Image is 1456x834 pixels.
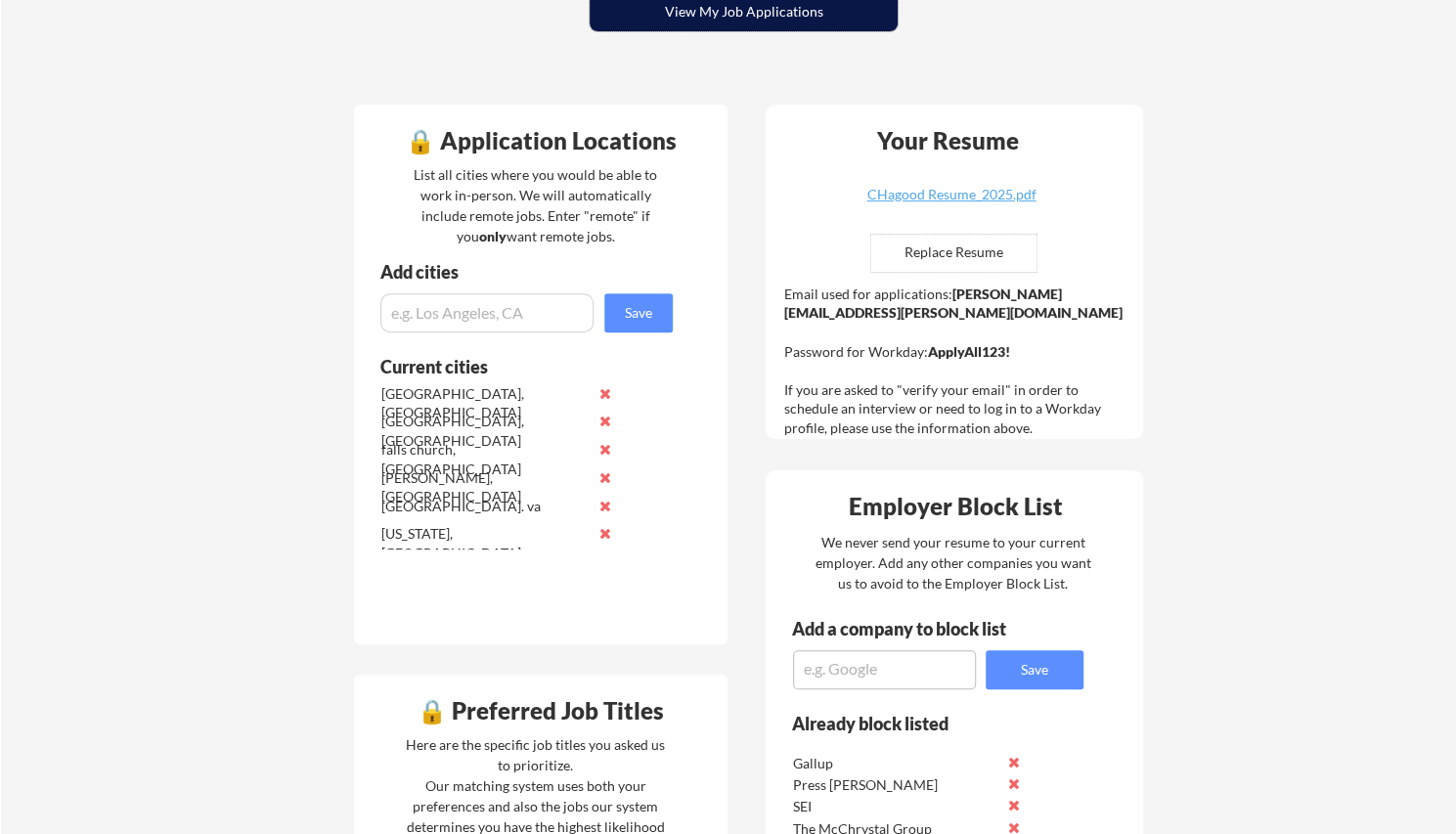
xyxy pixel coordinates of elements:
div: Already block listed [792,715,1057,732]
div: [GEOGRAPHIC_DATA], [GEOGRAPHIC_DATA] [381,384,588,422]
div: [PERSON_NAME], [GEOGRAPHIC_DATA] [381,468,588,506]
div: [GEOGRAPHIC_DATA], [GEOGRAPHIC_DATA] [381,412,588,450]
div: 🔒 Preferred Job Titles [359,699,723,723]
button: Save [986,650,1083,689]
strong: ApplyAll123! [928,343,1010,360]
div: Press [PERSON_NAME] [793,775,999,795]
div: Your Resume [851,129,1044,153]
div: 🔒 Application Locations [359,129,723,153]
div: Gallup [793,754,999,773]
strong: only [478,228,506,244]
div: [US_STATE], [GEOGRAPHIC_DATA] [381,524,588,562]
div: List all cities where you would be able to work in-person. We will automatically include remote j... [401,164,670,246]
div: Current cities [380,358,651,375]
div: Add cities [380,263,678,281]
div: [GEOGRAPHIC_DATA]. va [381,497,588,516]
div: We never send your resume to your current employer. Add any other companies you want us to avoid ... [814,532,1092,593]
div: falls church, [GEOGRAPHIC_DATA] [381,440,588,478]
input: e.g. Los Angeles, CA [380,293,594,332]
div: CHagood Resume_2025.pdf [835,188,1068,201]
strong: [PERSON_NAME][EMAIL_ADDRESS][PERSON_NAME][DOMAIN_NAME] [784,285,1123,322]
div: Add a company to block list [792,620,1037,637]
div: SEI [793,797,999,816]
div: Employer Block List [773,495,1137,518]
button: Save [604,293,673,332]
div: Email used for applications: Password for Workday: If you are asked to "verify your email" in ord... [784,285,1129,438]
a: CHagood Resume_2025.pdf [835,188,1068,218]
